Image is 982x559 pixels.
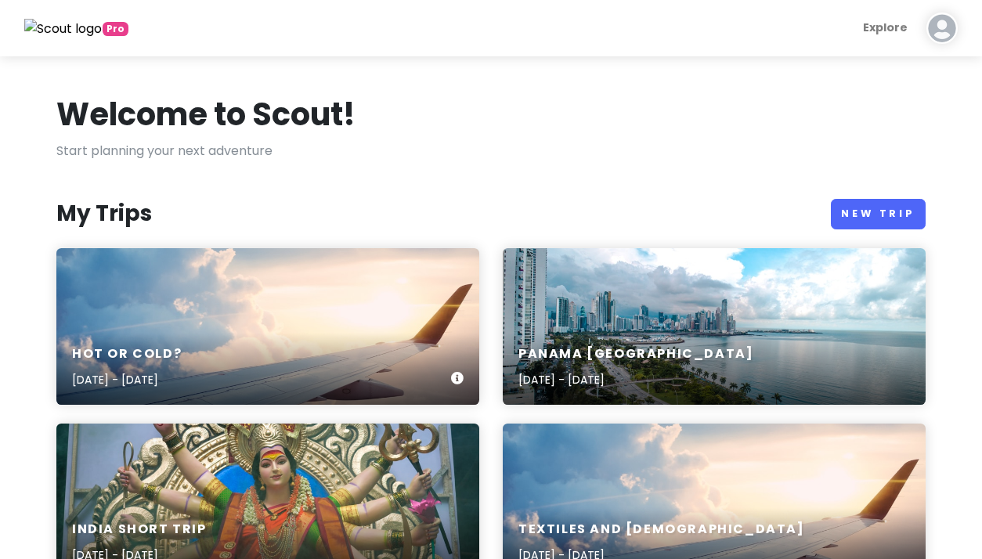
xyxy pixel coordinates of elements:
[56,94,356,135] h1: Welcome to Scout!
[24,19,103,39] img: Scout logo
[72,371,182,388] p: [DATE] - [DATE]
[926,13,958,44] img: User profile
[72,346,182,362] h6: Hot or cold?
[24,18,128,38] a: Pro
[56,248,479,405] a: aerial photography of airlinerHot or cold?[DATE] - [DATE]
[56,141,926,161] p: Start planning your next adventure
[56,200,152,228] h3: My Trips
[518,521,805,538] h6: Textiles and [DEMOGRAPHIC_DATA]
[518,371,753,388] p: [DATE] - [DATE]
[518,346,753,362] h6: Panama [GEOGRAPHIC_DATA]
[72,521,207,538] h6: India Short Trip
[831,199,926,229] a: New Trip
[503,248,926,405] a: a large body of water with a city in the backgroundPanama [GEOGRAPHIC_DATA][DATE] - [DATE]
[103,22,128,36] span: greetings, globetrotter
[857,13,914,43] a: Explore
